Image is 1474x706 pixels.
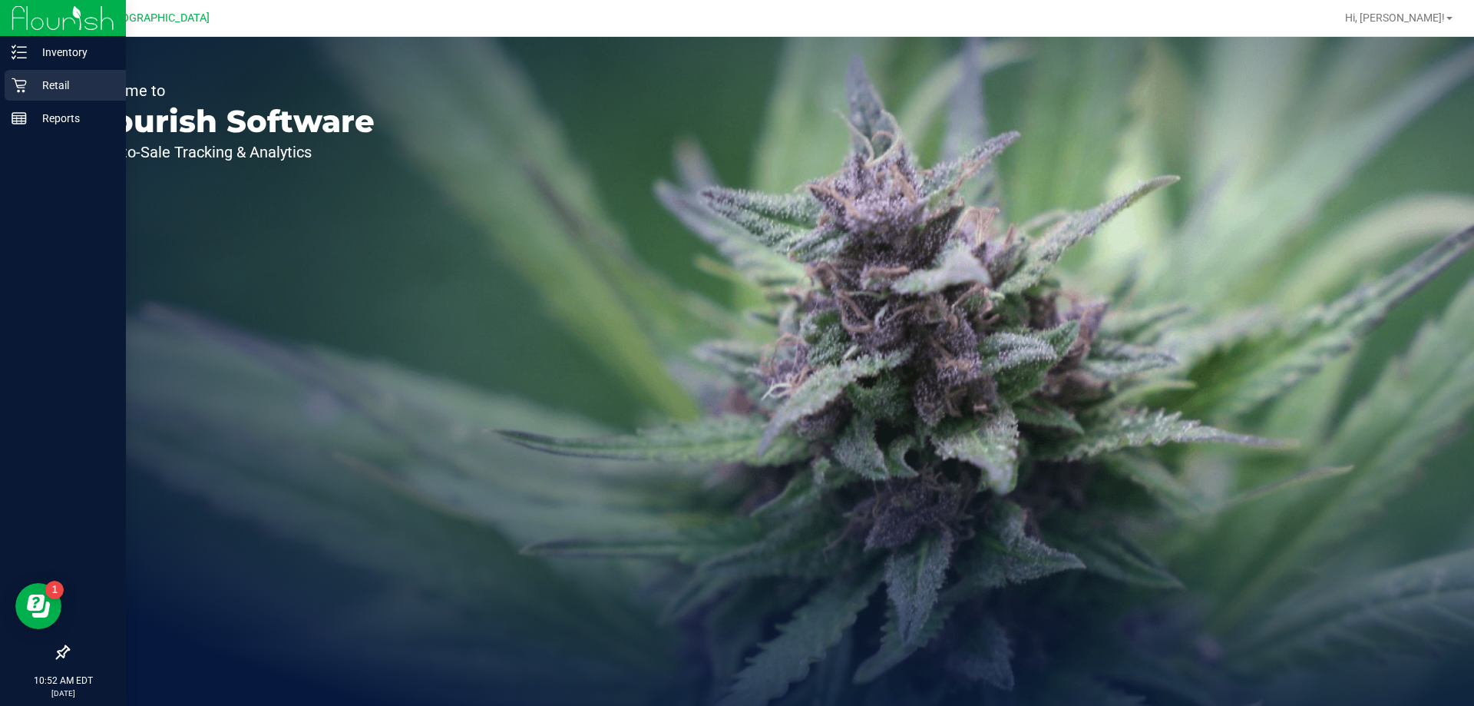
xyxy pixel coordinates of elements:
[83,144,375,160] p: Seed-to-Sale Tracking & Analytics
[12,45,27,60] inline-svg: Inventory
[12,111,27,126] inline-svg: Reports
[83,83,375,98] p: Welcome to
[83,106,375,137] p: Flourish Software
[7,674,119,688] p: 10:52 AM EDT
[15,583,61,629] iframe: Resource center
[45,581,64,599] iframe: Resource center unread badge
[7,688,119,699] p: [DATE]
[1345,12,1445,24] span: Hi, [PERSON_NAME]!
[104,12,210,25] span: [GEOGRAPHIC_DATA]
[12,78,27,93] inline-svg: Retail
[27,109,119,128] p: Reports
[27,43,119,61] p: Inventory
[27,76,119,94] p: Retail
